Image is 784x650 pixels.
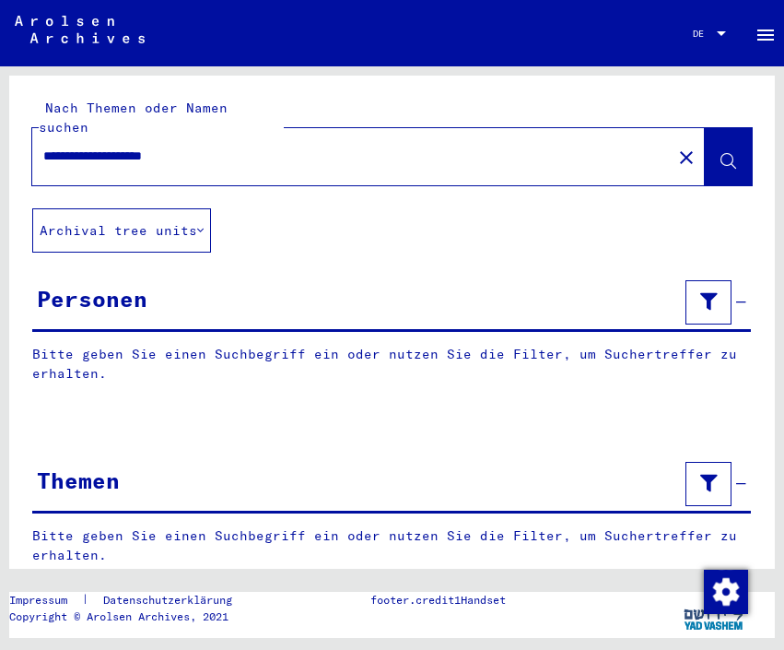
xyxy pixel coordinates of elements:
button: Toggle sidenav [747,15,784,52]
a: Datenschutzerklärung [88,592,254,609]
img: Arolsen_neg.svg [15,16,145,43]
a: Archivbaum [231,566,314,583]
div: Themen [37,464,120,497]
div: Personen [37,282,147,315]
button: Clear [668,138,705,175]
img: Zustimmung ändern [704,570,748,614]
span: DE [693,29,713,39]
img: yv_logo.png [680,592,749,638]
div: | [9,592,254,609]
p: Bitte geben Sie einen Suchbegriff ein oder nutzen Sie die Filter, um Suchertreffer zu erhalten. [32,345,751,384]
a: Impressum [9,592,82,609]
mat-icon: Side nav toggle icon [755,24,777,46]
p: Bitte geben Sie einen Suchbegriff ein oder nutzen Sie die Filter, um Suchertreffer zu erhalten. O... [32,526,752,585]
button: Archival tree units [32,208,211,253]
mat-icon: close [675,147,697,169]
p: Copyright © Arolsen Archives, 2021 [9,609,254,625]
mat-label: Nach Themen oder Namen suchen [39,100,228,136]
p: footer.credit1Handset [370,592,506,609]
